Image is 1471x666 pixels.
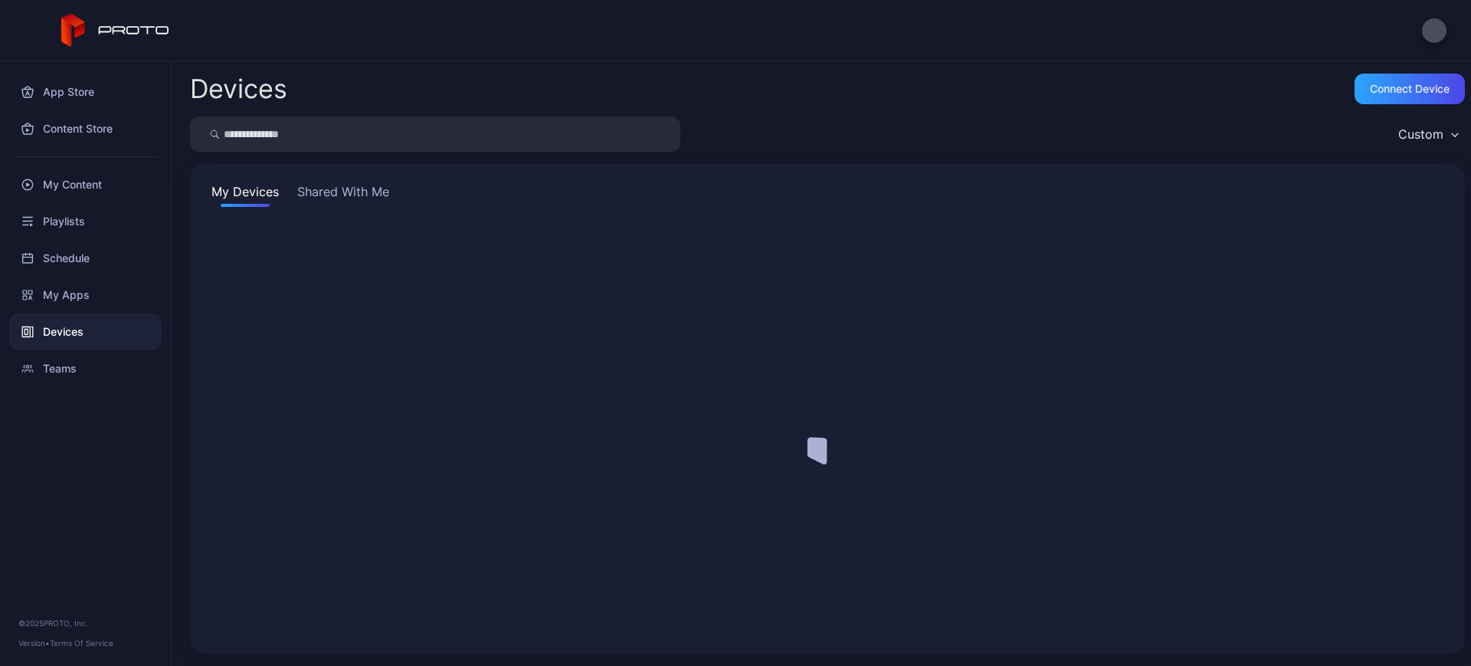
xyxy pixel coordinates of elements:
div: © 2025 PROTO, Inc. [18,617,152,629]
a: My Content [9,166,162,203]
a: Schedule [9,240,162,277]
div: Connect device [1370,83,1450,95]
a: Playlists [9,203,162,240]
button: Shared With Me [294,182,392,207]
a: Terms Of Service [50,638,113,648]
div: Custom [1398,126,1443,142]
a: Content Store [9,110,162,147]
button: Connect device [1355,74,1465,104]
button: Custom [1391,116,1465,152]
button: My Devices [208,182,282,207]
a: Teams [9,350,162,387]
span: Version • [18,638,50,648]
a: Devices [9,313,162,350]
h2: Devices [190,75,287,103]
a: App Store [9,74,162,110]
a: My Apps [9,277,162,313]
